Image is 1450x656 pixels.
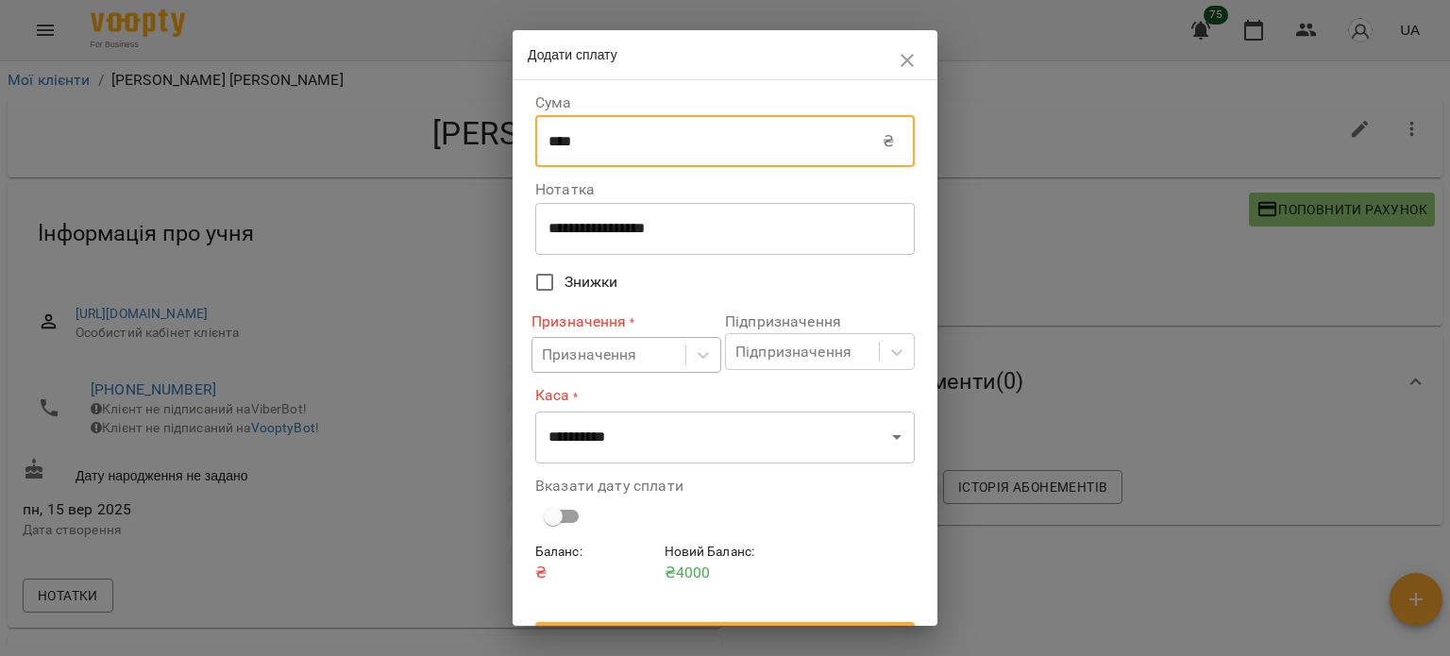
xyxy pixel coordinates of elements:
[531,311,721,332] label: Призначення
[535,542,657,563] h6: Баланс :
[535,562,657,584] p: ₴
[725,314,915,329] label: Підпризначення
[883,130,894,153] p: ₴
[535,95,915,110] label: Сума
[535,479,915,494] label: Вказати дату сплати
[665,562,786,584] p: ₴ 4000
[565,271,618,294] span: Знижки
[535,622,915,656] button: Підтвердити
[735,341,851,363] div: Підпризначення
[542,344,637,366] div: Призначення
[528,47,617,62] span: Додати сплату
[535,385,915,407] label: Каса
[665,542,786,563] h6: Новий Баланс :
[535,182,915,197] label: Нотатка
